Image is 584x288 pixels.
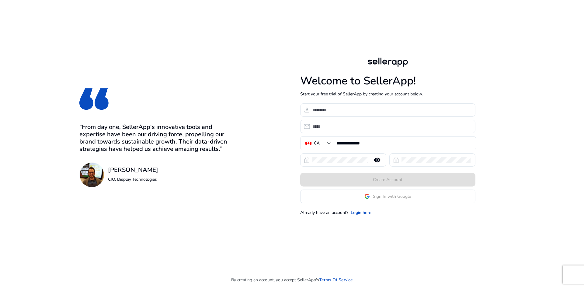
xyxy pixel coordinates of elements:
[79,123,235,153] h3: “From day one, SellerApp's innovative tools and expertise have been our driving force, propelling...
[392,156,400,164] span: lock
[314,140,320,147] div: CA
[351,209,371,216] a: Login here
[300,74,475,87] h1: Welcome to SellerApp!
[108,176,158,183] p: CIO, Display Technologies
[303,123,311,130] span: email
[108,166,158,174] h3: [PERSON_NAME]
[303,156,311,164] span: lock
[300,91,475,97] p: Start your free trial of SellerApp by creating your account below.
[370,156,384,164] mat-icon: remove_red_eye
[303,106,311,114] span: person
[300,209,348,216] p: Already have an account?
[319,277,353,283] a: Terms Of Service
